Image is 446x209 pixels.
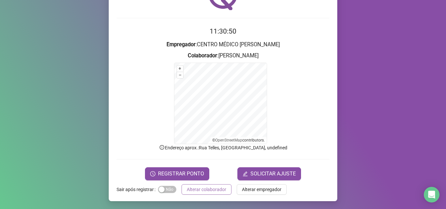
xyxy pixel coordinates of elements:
label: Sair após registrar [117,184,158,195]
span: REGISTRAR PONTO [158,170,204,178]
a: OpenStreetMap [215,138,242,142]
span: clock-circle [150,171,155,176]
span: Alterar colaborador [187,186,226,193]
h3: : [PERSON_NAME] [117,52,329,60]
span: SOLICITAR AJUSTE [250,170,296,178]
strong: Empregador [167,41,196,48]
time: 11:30:50 [210,27,236,35]
button: Alterar empregador [237,184,287,195]
span: edit [243,171,248,176]
span: Alterar empregador [242,186,281,193]
button: editSOLICITAR AJUSTE [237,167,301,180]
div: Open Intercom Messenger [424,187,439,202]
button: Alterar colaborador [182,184,231,195]
h3: : CENTRO MÉDICO [PERSON_NAME] [117,40,329,49]
p: Endereço aprox. : Rua Telles, [GEOGRAPHIC_DATA], undefined [117,144,329,151]
button: + [177,66,183,72]
button: – [177,72,183,78]
button: REGISTRAR PONTO [145,167,209,180]
span: info-circle [159,144,165,150]
strong: Colaborador [188,52,217,59]
li: © contributors. [212,138,265,142]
